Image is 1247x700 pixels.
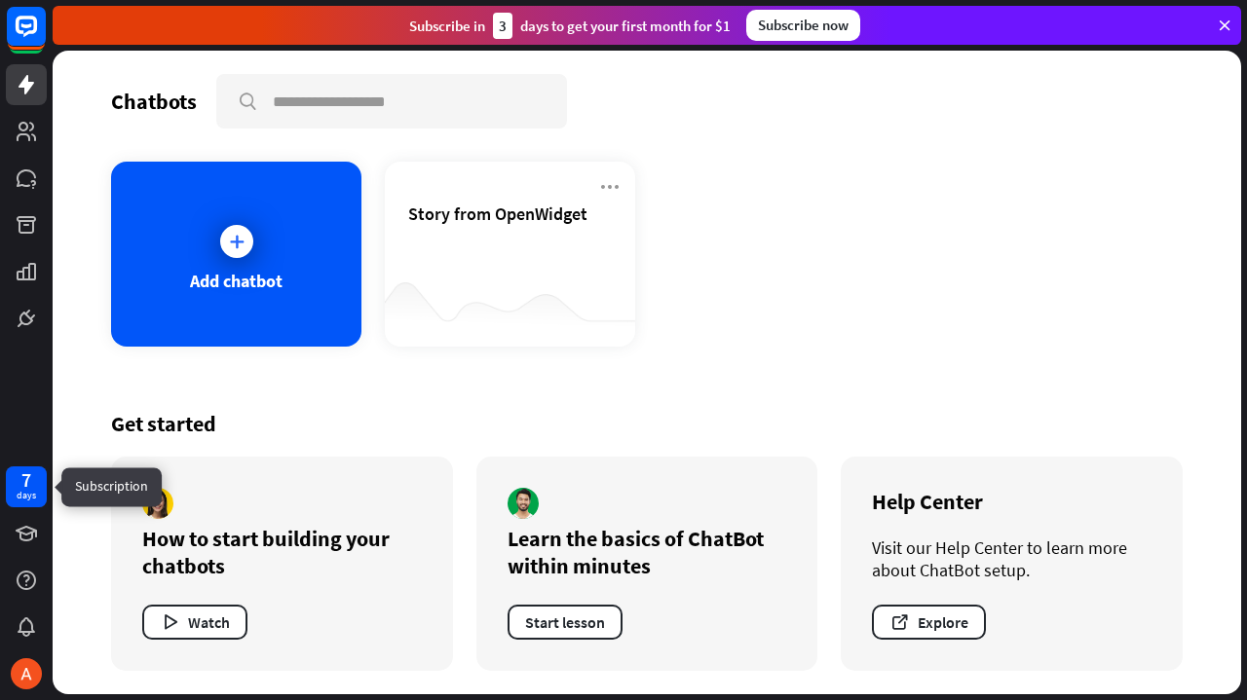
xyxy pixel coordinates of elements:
button: Explore [872,605,986,640]
img: tab_domain_overview_orange.svg [81,113,96,129]
div: Dominio: [DOMAIN_NAME] [51,51,218,66]
div: Get started [111,410,1183,437]
div: v 4.0.25 [55,31,95,47]
div: 3 [493,13,512,39]
div: Dominio [102,115,149,128]
div: How to start building your chatbots [142,525,422,579]
div: 7 [21,471,31,489]
img: logo_orange.svg [31,31,47,47]
div: Add chatbot [190,270,283,292]
div: Palabras clave [229,115,310,128]
img: website_grey.svg [31,51,47,66]
button: Open LiveChat chat widget [16,8,74,66]
div: Subscribe in days to get your first month for $1 [409,13,731,39]
div: days [17,489,36,502]
div: Visit our Help Center to learn more about ChatBot setup. [872,536,1152,581]
div: Help Center [872,488,1152,515]
button: Start lesson [508,605,623,640]
div: Chatbots [111,88,197,115]
a: 7 days [6,466,47,507]
img: author [142,488,173,519]
img: tab_keywords_by_traffic_grey.svg [208,113,223,129]
button: Watch [142,605,247,640]
span: Story from OpenWidget [408,203,587,225]
div: Subscribe now [746,10,860,41]
img: author [508,488,539,519]
div: Learn the basics of ChatBot within minutes [508,525,787,579]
